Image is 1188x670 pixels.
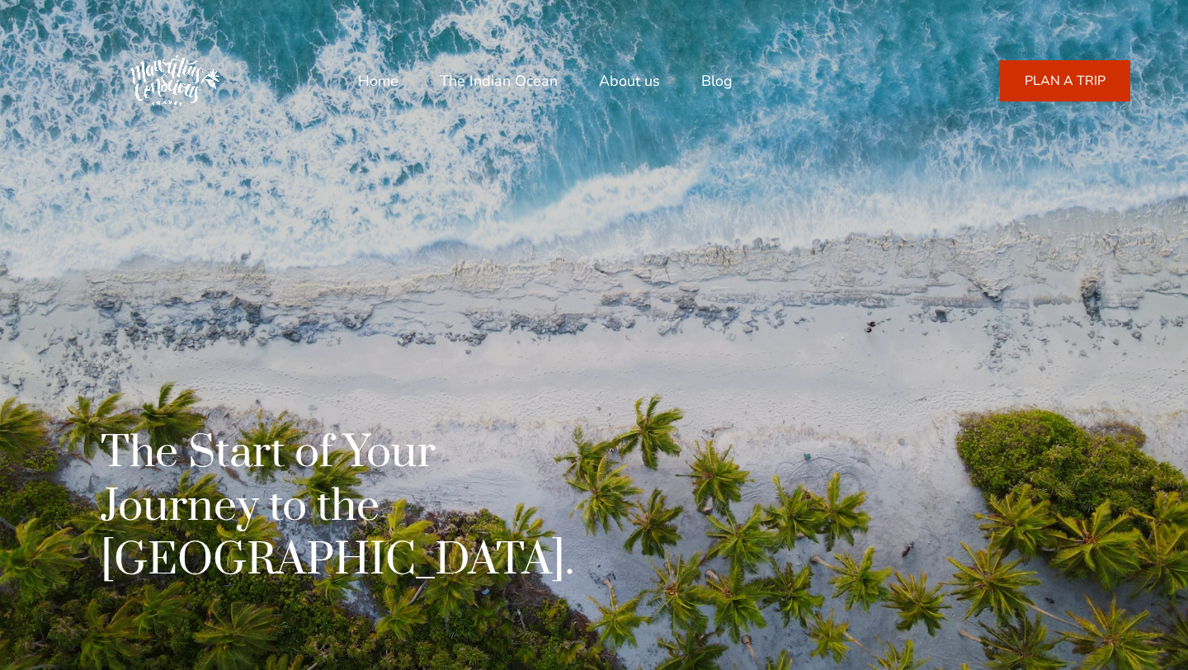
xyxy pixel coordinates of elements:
a: PLAN A TRIP [1000,60,1130,101]
a: Home [358,61,398,101]
a: Blog [701,61,733,101]
a: About us [599,61,660,101]
h1: The Start of Your Journey to the [GEOGRAPHIC_DATA]. [101,427,574,587]
a: The Indian Ocean [440,61,558,101]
